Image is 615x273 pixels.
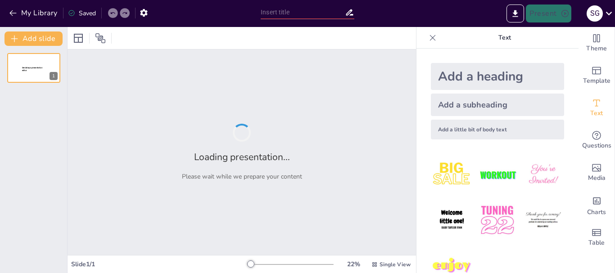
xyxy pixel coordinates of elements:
span: Questions [582,141,611,151]
div: Layout [71,31,86,45]
div: Add ready made slides [579,59,615,92]
span: Charts [587,207,606,217]
span: Text [590,108,603,118]
span: Table [588,238,605,248]
div: Add charts and graphs [579,189,615,221]
button: Export to PowerPoint [506,4,524,22]
img: 1.jpeg [431,154,473,196]
div: Add text boxes [579,92,615,124]
img: 4.jpeg [431,199,473,241]
img: 2.jpeg [476,154,518,196]
div: Get real-time input from your audience [579,124,615,157]
span: Media [588,173,606,183]
span: Position [95,33,106,44]
img: 3.jpeg [522,154,564,196]
span: Template [583,76,610,86]
img: 6.jpeg [522,199,564,241]
img: 5.jpeg [476,199,518,241]
div: Add images, graphics, shapes or video [579,157,615,189]
span: Single View [380,261,411,268]
div: S G [587,5,603,22]
div: Change the overall theme [579,27,615,59]
p: Text [440,27,570,49]
button: My Library [7,6,61,20]
input: Insert title [261,6,345,19]
div: Add a heading [431,63,564,90]
div: 22 % [343,260,364,269]
h2: Loading presentation... [194,151,290,163]
div: Slide 1 / 1 [71,260,247,269]
div: Saved [68,9,96,18]
div: Add a table [579,221,615,254]
button: Present [526,4,571,22]
button: S G [587,4,603,22]
button: Add slide [5,31,63,46]
p: Please wait while we prepare your content [182,172,302,181]
span: Sendsteps presentation editor [22,67,42,72]
div: Add a little bit of body text [431,120,564,139]
div: Add a subheading [431,94,564,116]
div: 1 [50,72,58,80]
span: Theme [586,44,607,54]
div: 1 [7,53,60,83]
